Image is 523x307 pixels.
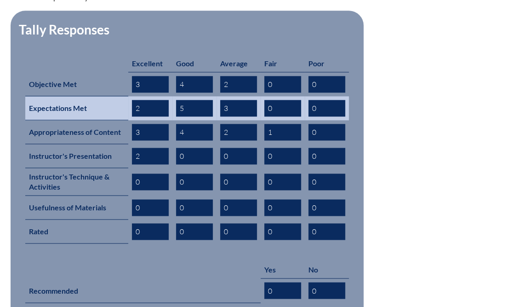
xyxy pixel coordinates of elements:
th: Good [172,55,216,72]
th: Instructor's Technique & Activities [25,168,128,196]
legend: Tally Responses [18,22,110,37]
th: Usefulness of Materials [25,196,128,220]
th: Poor [305,55,349,72]
th: Instructor's Presentation [25,144,128,168]
th: Recommended [25,278,261,303]
th: Fair [261,55,305,72]
th: Objective Met [25,72,128,96]
th: Expectations Met [25,96,128,120]
th: Yes [261,261,305,278]
th: Rated [25,220,128,243]
th: Appropriateness of Content [25,120,128,144]
th: Average [216,55,261,72]
th: Excellent [128,55,172,72]
th: No [305,261,349,278]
